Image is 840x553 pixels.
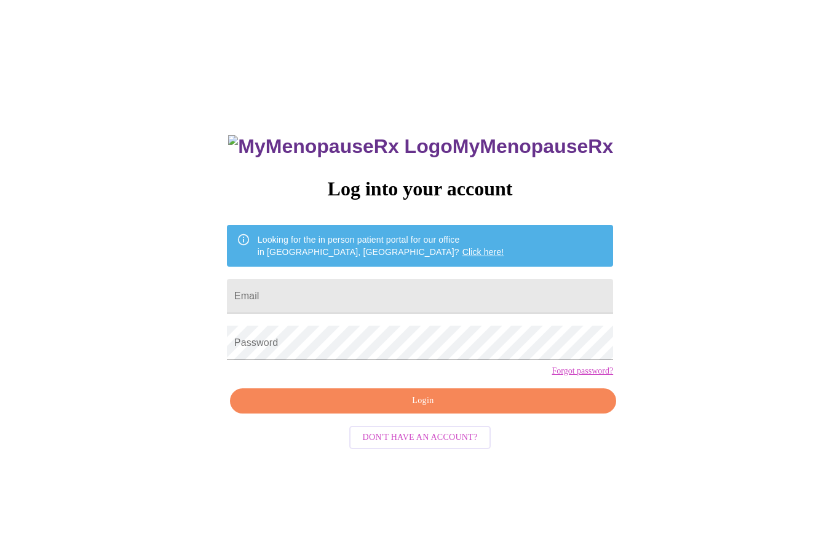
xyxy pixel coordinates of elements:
h3: MyMenopauseRx [228,135,613,158]
a: Click here! [462,247,504,257]
div: Looking for the in person patient portal for our office in [GEOGRAPHIC_DATA], [GEOGRAPHIC_DATA]? [258,229,504,263]
span: Don't have an account? [363,430,478,445]
img: MyMenopauseRx Logo [228,135,452,158]
span: Login [244,393,602,409]
button: Login [230,388,616,414]
a: Forgot password? [552,366,613,376]
button: Don't have an account? [349,426,491,450]
a: Don't have an account? [346,431,494,441]
h3: Log into your account [227,178,613,200]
